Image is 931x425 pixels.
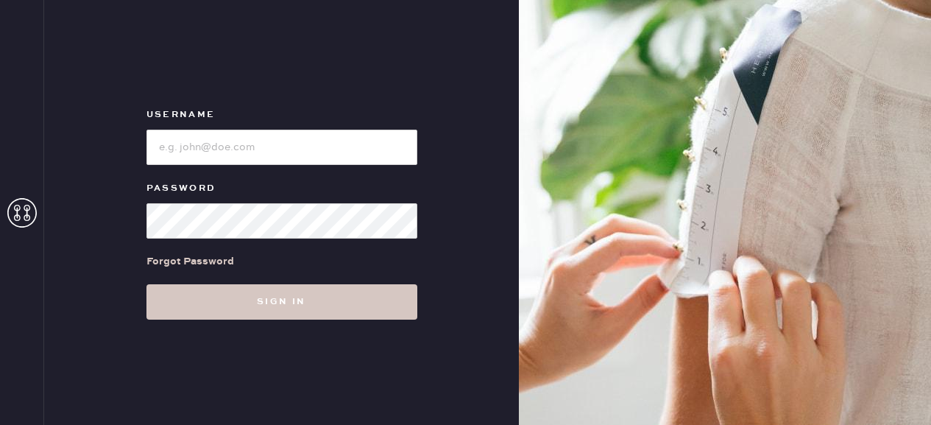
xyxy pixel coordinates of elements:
[146,130,417,165] input: e.g. john@doe.com
[146,180,417,197] label: Password
[146,239,234,284] a: Forgot Password
[146,284,417,320] button: Sign in
[146,253,234,270] div: Forgot Password
[146,106,417,124] label: Username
